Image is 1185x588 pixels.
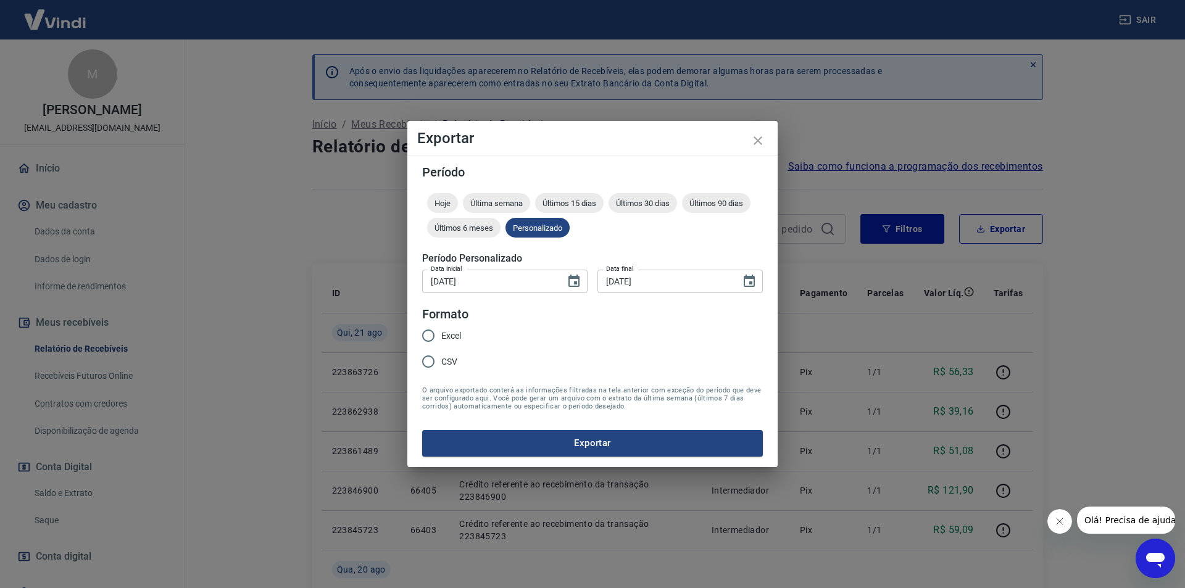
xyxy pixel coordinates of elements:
div: Últimos 6 meses [427,218,501,238]
span: Últimos 6 meses [427,223,501,233]
button: Exportar [422,430,763,456]
button: Choose date, selected date is 20 de ago de 2025 [562,269,586,294]
span: Olá! Precisa de ajuda? [7,9,104,19]
button: close [743,126,773,155]
span: Últimos 15 dias [535,199,604,208]
iframe: Fechar mensagem [1047,509,1072,534]
label: Data final [606,264,634,273]
span: Excel [441,329,461,342]
input: DD/MM/YYYY [597,270,732,292]
span: Hoje [427,199,458,208]
div: Hoje [427,193,458,213]
div: Últimos 30 dias [609,193,677,213]
legend: Formato [422,305,468,323]
input: DD/MM/YYYY [422,270,557,292]
iframe: Botão para abrir a janela de mensagens [1136,539,1175,578]
span: Última semana [463,199,530,208]
span: Últimos 90 dias [682,199,750,208]
div: Personalizado [505,218,570,238]
h4: Exportar [417,131,768,146]
span: O arquivo exportado conterá as informações filtradas na tela anterior com exceção do período que ... [422,386,763,410]
h5: Período Personalizado [422,252,763,265]
label: Data inicial [431,264,462,273]
div: Últimos 15 dias [535,193,604,213]
span: Personalizado [505,223,570,233]
h5: Período [422,166,763,178]
div: Últimos 90 dias [682,193,750,213]
span: CSV [441,355,457,368]
div: Última semana [463,193,530,213]
iframe: Mensagem da empresa [1077,507,1175,534]
span: Últimos 30 dias [609,199,677,208]
button: Choose date, selected date is 21 de ago de 2025 [737,269,762,294]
